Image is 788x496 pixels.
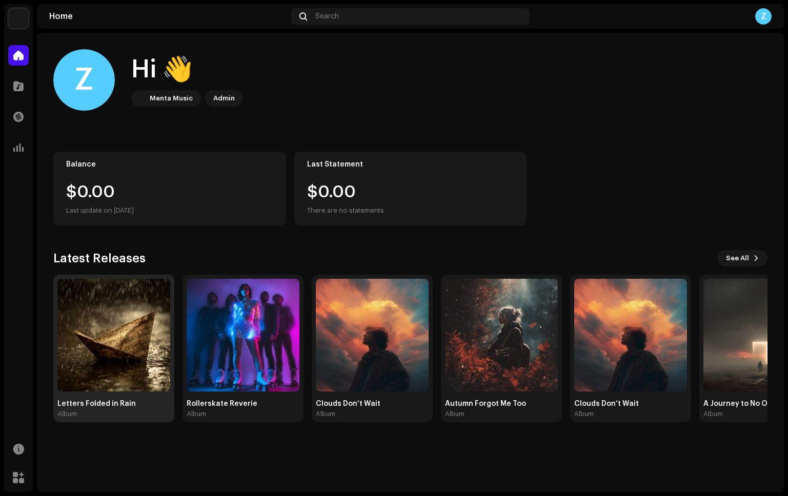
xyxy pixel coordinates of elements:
[574,410,594,418] div: Album
[445,400,558,408] div: Autumn Forgot Me Too
[8,8,29,29] img: c1aec8e0-cc53-42f4-96df-0a0a8a61c953
[150,92,193,105] div: Menta Music
[187,400,299,408] div: Rollerskate Reverie
[133,92,146,105] img: c1aec8e0-cc53-42f4-96df-0a0a8a61c953
[315,12,339,20] span: Search
[726,248,749,268] span: See All
[445,279,558,391] img: 419d7c25-a5f5-4973-a51c-ad7cca8d062d
[53,250,146,266] h3: Latest Releases
[574,279,687,391] img: a814d983-87b4-436e-9a8b-a35e42944253
[445,410,464,418] div: Album
[66,204,273,217] div: Last update on [DATE]
[574,400,687,408] div: Clouds Don’t Wait
[57,410,77,418] div: Album
[49,12,287,20] div: Home
[316,279,429,391] img: fb63e72c-6476-4529-a3e6-91cc4c2a50a2
[307,160,514,169] div: Last Statement
[131,53,243,86] div: Hi 👋
[703,410,723,418] div: Album
[57,279,170,391] img: 830f0220-cf4c-4132-8c20-6f80d657af81
[213,92,235,105] div: Admin
[294,152,527,225] re-o-card-value: Last Statement
[316,400,429,408] div: Clouds Don’t Wait
[187,410,206,418] div: Album
[57,400,170,408] div: Letters Folded in Rain
[316,410,335,418] div: Album
[187,279,299,391] img: d4eda4b5-88c2-4644-a025-3ac8e61280b6
[53,49,115,111] div: Z
[307,204,384,217] div: There are no statements
[755,8,772,25] div: Z
[66,160,273,169] div: Balance
[718,250,767,266] button: See All
[53,152,286,225] re-o-card-value: Balance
